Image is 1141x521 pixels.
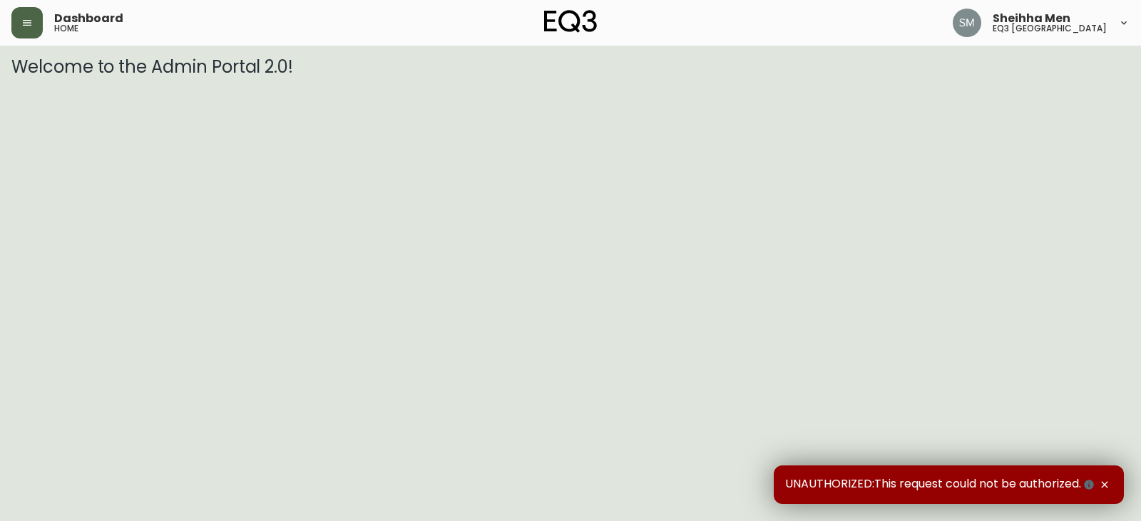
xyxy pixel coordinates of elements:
[785,477,1097,492] span: UNAUTHORIZED:This request could not be authorized.
[953,9,981,37] img: cfa6f7b0e1fd34ea0d7b164297c1067f
[993,13,1070,24] span: Sheihha Men
[993,24,1107,33] h5: eq3 [GEOGRAPHIC_DATA]
[54,13,123,24] span: Dashboard
[54,24,78,33] h5: home
[544,10,597,33] img: logo
[11,57,1130,77] h3: Welcome to the Admin Portal 2.0!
